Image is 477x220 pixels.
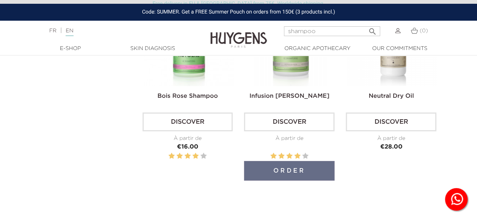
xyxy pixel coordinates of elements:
a: Discover [244,112,334,131]
button:  [366,24,379,34]
label: 1 [169,152,175,161]
label: 3 [286,152,292,161]
a: Skin Diagnosis [115,45,190,53]
label: 1 [270,152,276,161]
a: Discover [346,112,436,131]
label: 2 [278,152,284,161]
div: À partir de [346,135,436,143]
span: €28.00 [380,144,402,150]
a: Organic Apothecary [280,45,355,53]
div: À partir de [143,135,233,143]
label: 5 [201,152,207,161]
a: Our commitments [362,45,437,53]
img: Huygens [210,20,267,49]
input: Search [284,26,380,36]
label: 5 [302,152,308,161]
a: Infusion [PERSON_NAME] [249,93,329,99]
a: Discover [143,112,233,131]
label: 3 [184,152,190,161]
a: Neutral Dry Oil [368,93,414,99]
label: 2 [176,152,183,161]
label: 4 [294,152,300,161]
i:  [368,25,377,34]
button: Order [244,161,334,181]
a: Bois Rose Shampoo [157,93,218,99]
span: (0) [420,28,428,33]
span: €16.00 [177,144,198,150]
div: À partir de [244,135,334,143]
label: 4 [192,152,198,161]
div: | [45,26,193,35]
a: E-Shop [33,45,108,53]
a: FR [49,28,56,33]
a: EN [66,28,73,36]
